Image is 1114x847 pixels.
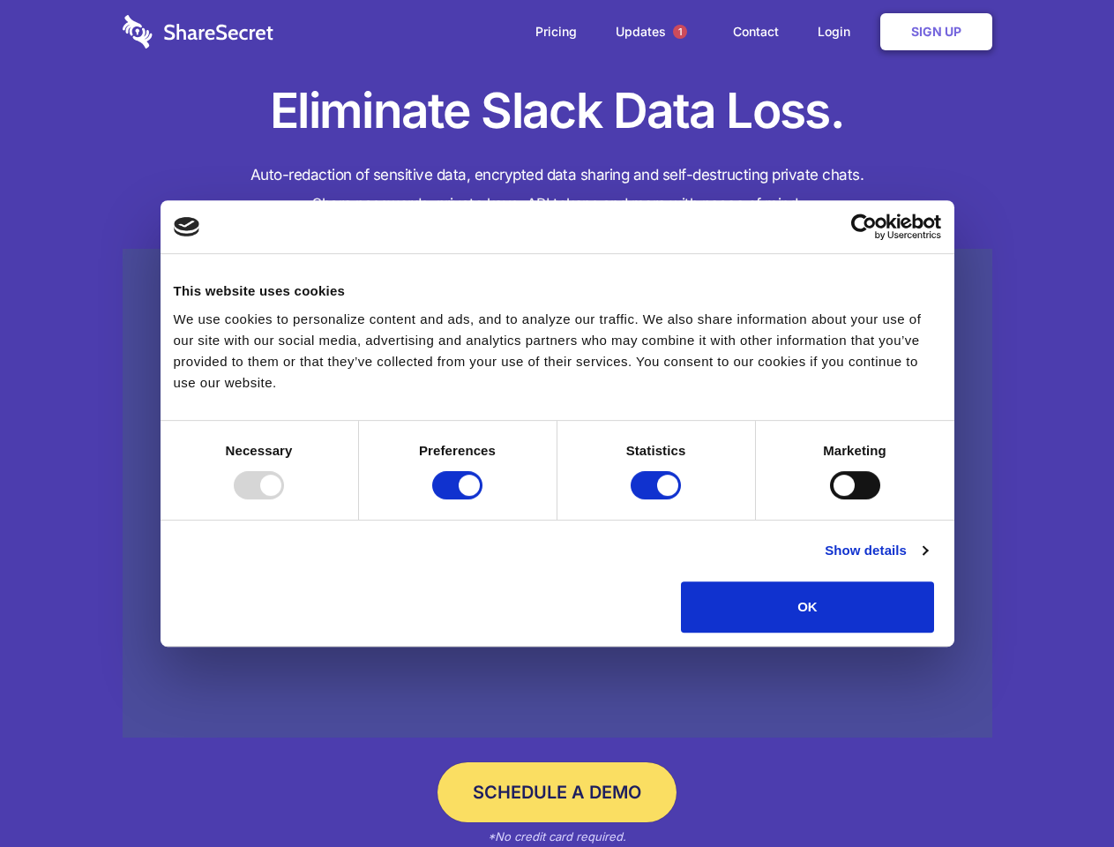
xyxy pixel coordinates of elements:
img: logo [174,217,200,236]
h4: Auto-redaction of sensitive data, encrypted data sharing and self-destructing private chats. Shar... [123,161,992,219]
img: logo-wordmark-white-trans-d4663122ce5f474addd5e946df7df03e33cb6a1c49d2221995e7729f52c070b2.svg [123,15,273,49]
a: Show details [825,540,927,561]
a: Wistia video thumbnail [123,249,992,738]
h1: Eliminate Slack Data Loss. [123,79,992,143]
span: 1 [673,25,687,39]
a: Sign Up [880,13,992,50]
strong: Statistics [626,443,686,458]
a: Pricing [518,4,594,59]
a: Schedule a Demo [437,762,677,822]
div: We use cookies to personalize content and ads, and to analyze our traffic. We also share informat... [174,309,941,394]
em: *No credit card required. [488,829,626,843]
strong: Marketing [823,443,886,458]
button: OK [681,581,934,633]
strong: Necessary [226,443,293,458]
a: Usercentrics Cookiebot - opens in a new window [787,214,941,240]
a: Login [800,4,877,59]
strong: Preferences [419,443,496,458]
div: This website uses cookies [174,281,941,302]
a: Contact [715,4,796,59]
